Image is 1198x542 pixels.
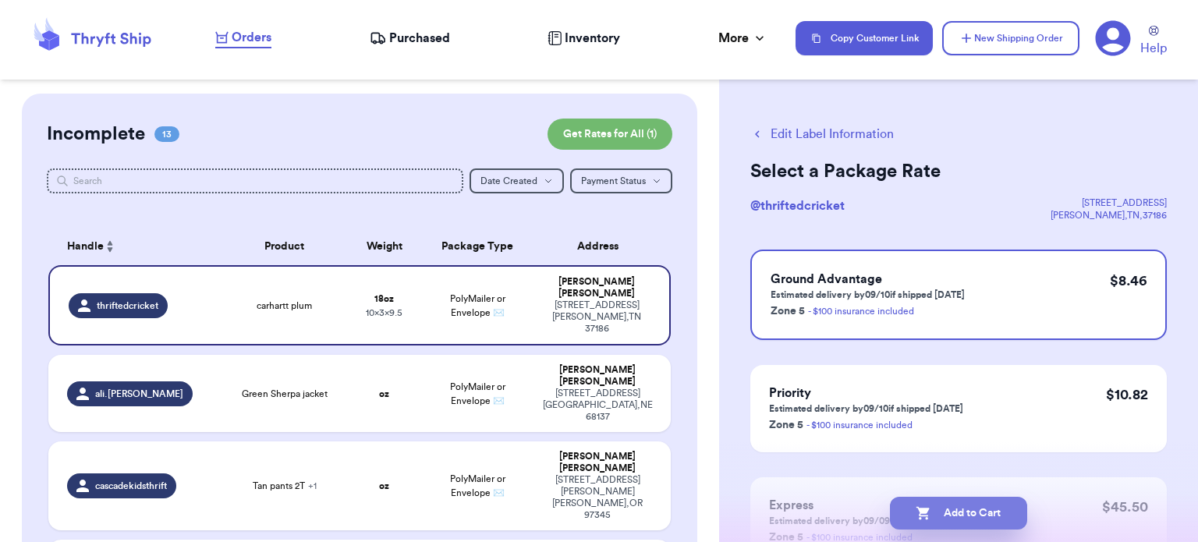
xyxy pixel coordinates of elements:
[67,239,104,255] span: Handle
[374,294,394,303] strong: 18 oz
[232,28,271,47] span: Orders
[718,29,767,48] div: More
[480,176,537,186] span: Date Created
[771,273,882,285] span: Ground Advantage
[1140,39,1167,58] span: Help
[543,299,650,335] div: [STREET_ADDRESS] [PERSON_NAME] , TN 37186
[47,122,145,147] h2: Incomplete
[548,119,672,150] button: Get Rates for All (1)
[543,364,652,388] div: [PERSON_NAME] [PERSON_NAME]
[1106,384,1148,406] p: $ 10.82
[389,29,450,48] span: Purchased
[47,168,463,193] input: Search
[308,481,317,491] span: + 1
[1051,197,1167,209] div: [STREET_ADDRESS]
[257,299,312,312] span: carhartt plum
[806,420,913,430] a: - $100 insurance included
[370,29,450,48] a: Purchased
[154,126,179,142] span: 13
[95,388,183,400] span: ali.[PERSON_NAME]
[533,228,671,265] th: Address
[422,228,534,265] th: Package Type
[565,29,620,48] span: Inventory
[379,389,389,399] strong: oz
[242,388,328,400] span: Green Sherpa jacket
[450,474,505,498] span: PolyMailer or Envelope ✉️
[543,388,652,423] div: [STREET_ADDRESS] [GEOGRAPHIC_DATA] , NE 68137
[750,159,1167,184] h2: Select a Package Rate
[942,21,1079,55] button: New Shipping Order
[581,176,646,186] span: Payment Status
[543,451,652,474] div: [PERSON_NAME] [PERSON_NAME]
[1051,209,1167,221] div: [PERSON_NAME] , TN , 37186
[570,168,672,193] button: Payment Status
[470,168,564,193] button: Date Created
[379,481,389,491] strong: oz
[1140,26,1167,58] a: Help
[253,480,317,492] span: Tan pants 2T
[347,228,422,265] th: Weight
[769,387,811,399] span: Priority
[543,276,650,299] div: [PERSON_NAME] [PERSON_NAME]
[543,474,652,521] div: [STREET_ADDRESS][PERSON_NAME] [PERSON_NAME] , OR 97345
[215,28,271,48] a: Orders
[95,480,167,492] span: cascadekidsthrift
[808,306,914,316] a: - $100 insurance included
[771,306,805,317] span: Zone 5
[890,497,1027,530] button: Add to Cart
[750,200,845,212] span: @ thriftedcricket
[769,420,803,430] span: Zone 5
[769,402,963,415] p: Estimated delivery by 09/10 if shipped [DATE]
[450,382,505,406] span: PolyMailer or Envelope ✉️
[450,294,505,317] span: PolyMailer or Envelope ✉️
[366,308,402,317] span: 10 x 3 x 9.5
[104,237,116,256] button: Sort ascending
[548,29,620,48] a: Inventory
[796,21,933,55] button: Copy Customer Link
[97,299,158,312] span: thriftedcricket
[750,125,894,143] button: Edit Label Information
[222,228,347,265] th: Product
[1110,270,1147,292] p: $ 8.46
[771,289,965,301] p: Estimated delivery by 09/10 if shipped [DATE]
